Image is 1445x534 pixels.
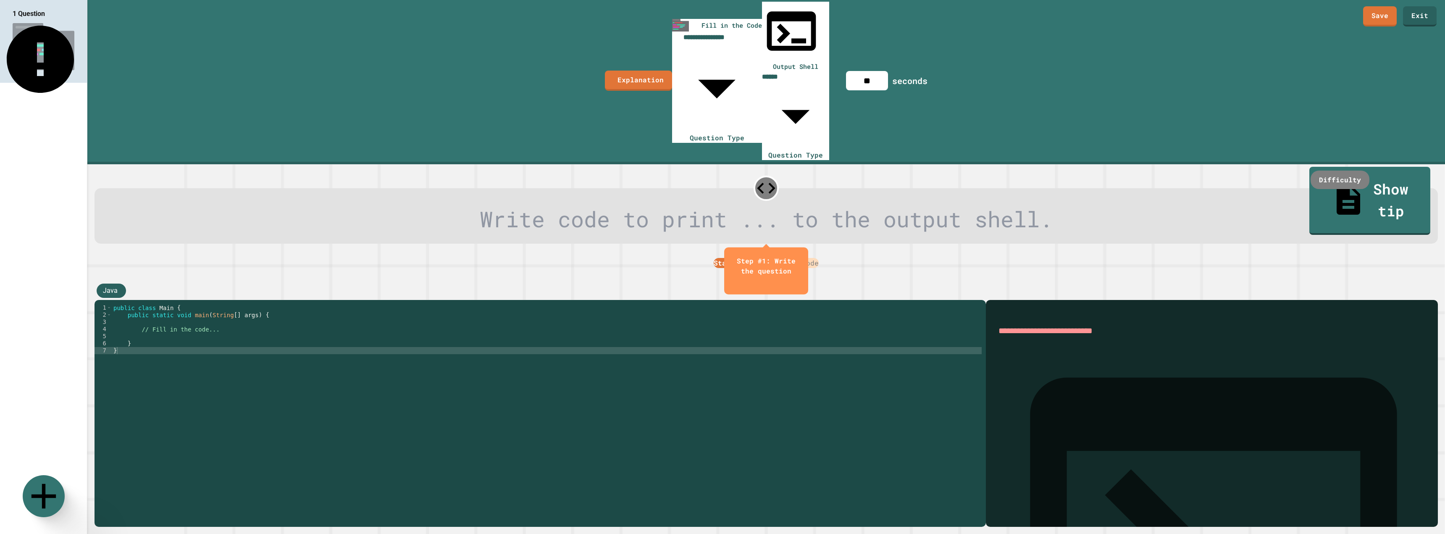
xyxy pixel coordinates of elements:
[95,311,112,318] div: 2
[94,257,1439,268] div: Platform
[107,311,111,318] span: Toggle code folding, rows 2 through 6
[1403,6,1437,26] a: Exit
[103,286,118,296] span: Java
[95,326,112,333] div: 4
[95,347,112,354] div: 7
[95,340,112,347] div: 6
[892,74,927,87] div: seconds
[13,10,45,18] span: 1 Question
[605,71,672,91] a: Explanation
[672,19,688,32] img: ide-thumbnail.png
[1309,167,1430,235] a: Show tip
[690,133,744,142] span: Question Type
[95,333,112,340] div: 5
[714,258,764,268] button: Starter Code
[1311,171,1369,189] div: Difficulty
[95,318,112,326] div: 3
[773,62,818,71] span: Output Shell
[768,150,823,159] span: Question Type
[95,304,112,311] div: 1
[1363,6,1397,26] a: Save
[107,304,111,311] span: Toggle code folding, rows 1 through 7
[701,21,762,30] span: Fill in the Code
[733,256,800,276] div: Step #1: Write the question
